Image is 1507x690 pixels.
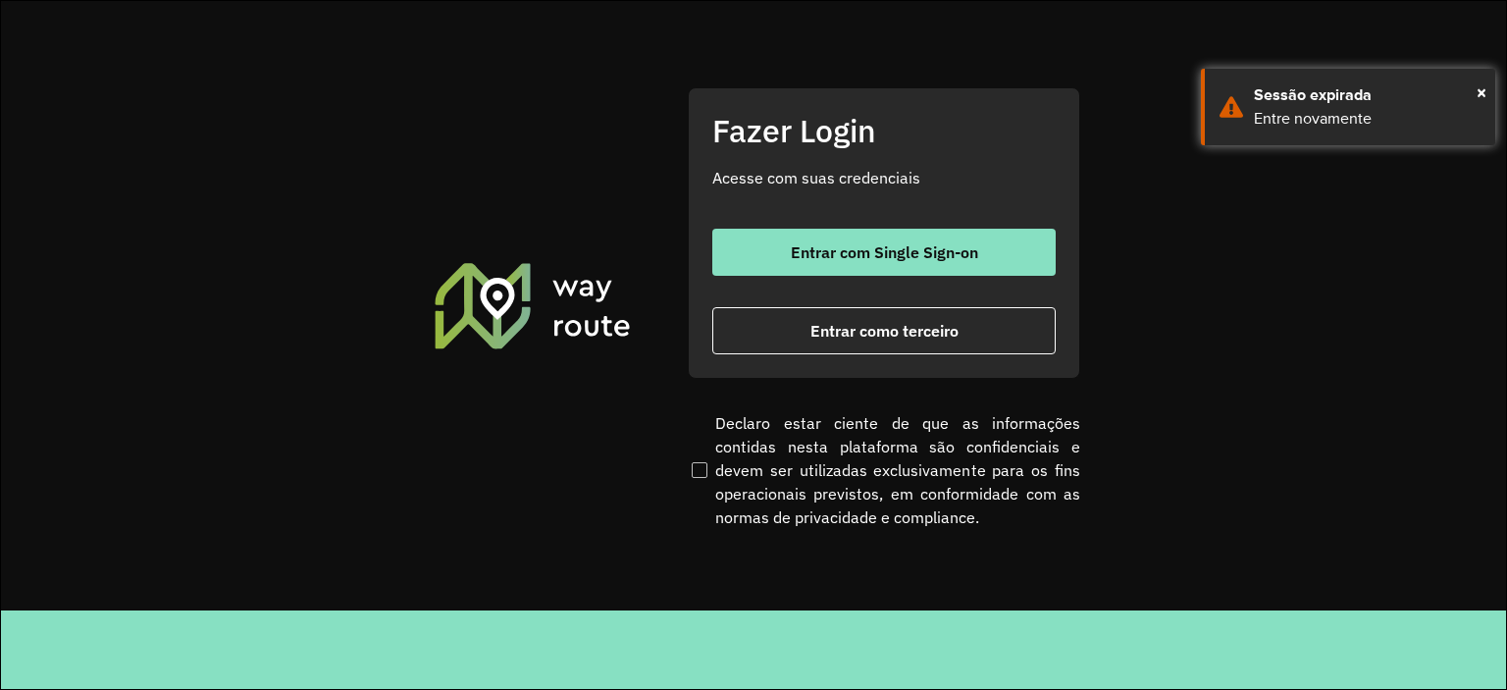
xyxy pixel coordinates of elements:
[1477,78,1486,107] span: ×
[712,307,1056,354] button: button
[432,260,634,350] img: Roteirizador AmbevTech
[810,323,959,339] span: Entrar como terceiro
[1477,78,1486,107] button: Close
[688,411,1080,529] label: Declaro estar ciente de que as informações contidas nesta plataforma são confidenciais e devem se...
[712,112,1056,149] h2: Fazer Login
[1254,83,1481,107] div: Sessão expirada
[712,166,1056,189] p: Acesse com suas credenciais
[791,244,978,260] span: Entrar com Single Sign-on
[712,229,1056,276] button: button
[1254,107,1481,131] div: Entre novamente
